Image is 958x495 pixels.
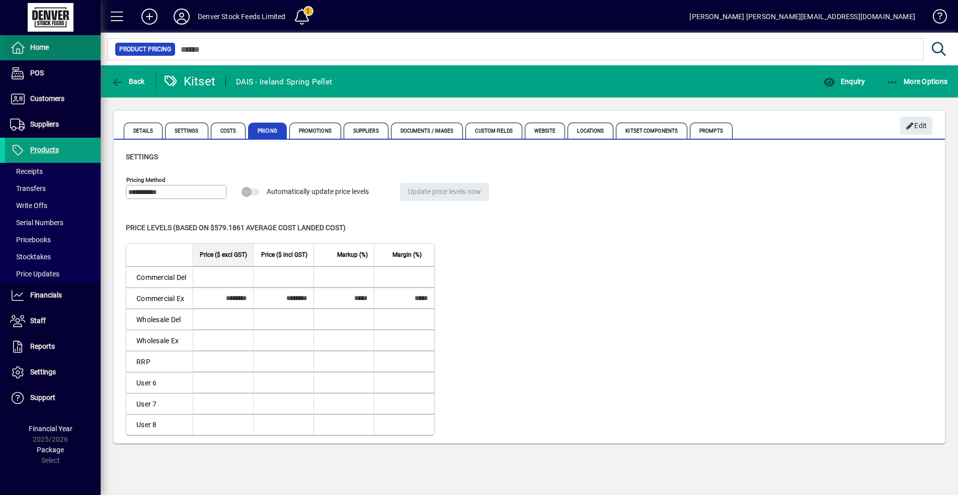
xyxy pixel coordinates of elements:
span: Automatically update price levels [267,187,369,195]
span: Suppliers [344,123,388,139]
span: Price ($ excl GST) [200,249,247,260]
span: Transfers [10,184,46,192]
button: Edit [900,117,932,135]
a: Transfers [5,180,101,197]
span: Custom Fields [465,123,522,139]
mat-label: Pricing method [126,176,166,183]
a: Knowledge Base [925,2,945,35]
span: Settings [165,123,208,139]
span: Write Offs [10,202,47,210]
span: Price levels (based on $579.1861 Average cost landed cost) [126,224,346,232]
a: Settings [5,360,101,385]
span: Customers [30,94,64,103]
span: Costs [211,123,246,139]
span: Products [30,146,59,154]
button: Profile [166,8,198,26]
span: Suppliers [30,120,59,128]
span: Locations [568,123,613,139]
a: Support [5,385,101,411]
span: Pricing [248,123,287,139]
span: Edit [906,118,927,134]
span: Price Updates [10,270,59,278]
td: Commercial Del [126,266,193,287]
a: Home [5,35,101,60]
a: Price Updates [5,265,101,282]
span: Documents / Images [391,123,463,139]
span: Reports [30,342,55,350]
app-page-header-button: Back [101,72,156,90]
div: DAIS - Ireland Spring Pellet [236,74,332,90]
a: POS [5,61,101,86]
div: [PERSON_NAME] [PERSON_NAME][EMAIL_ADDRESS][DOMAIN_NAME] [689,9,915,25]
a: Suppliers [5,112,101,137]
span: Prompts [690,123,733,139]
span: Markup (%) [337,249,368,260]
td: User 8 [126,414,193,435]
span: Details [124,123,163,139]
td: User 7 [126,393,193,414]
span: More Options [887,77,948,85]
span: Back [111,77,145,85]
td: Wholesale Ex [126,330,193,351]
button: Back [109,72,147,90]
span: Serial Numbers [10,219,63,227]
a: Reports [5,334,101,359]
button: Update price levels now [400,183,489,201]
span: Update price levels now [408,183,481,200]
span: Support [30,393,55,402]
span: Website [525,123,566,139]
td: User 6 [126,372,193,393]
span: Kitset Components [616,123,687,139]
td: RRP [126,351,193,372]
span: Financials [30,291,62,299]
button: Add [133,8,166,26]
span: Promotions [289,123,341,139]
a: Receipts [5,163,101,180]
span: Settings [30,368,56,376]
button: More Options [884,72,950,90]
span: Stocktakes [10,253,51,261]
button: Enquiry [821,72,867,90]
a: Customers [5,86,101,112]
a: Staff [5,309,101,334]
a: Pricebooks [5,231,101,248]
span: Enquiry [823,77,865,85]
span: Margin (%) [392,249,422,260]
span: Price ($ incl GST) [261,249,307,260]
a: Write Offs [5,197,101,214]
td: Commercial Ex [126,287,193,309]
span: POS [30,69,44,77]
span: Home [30,43,49,51]
div: Denver Stock Feeds Limited [198,9,286,25]
span: Staff [30,317,46,325]
a: Serial Numbers [5,214,101,231]
span: Receipts [10,167,43,175]
div: Kitset [164,73,216,89]
a: Financials [5,283,101,308]
a: Stocktakes [5,248,101,265]
td: Wholesale Del [126,309,193,330]
span: Product Pricing [119,44,171,54]
span: Financial Year [29,425,72,433]
span: Pricebooks [10,236,51,244]
span: Settings [126,153,158,161]
span: Package [37,446,64,454]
